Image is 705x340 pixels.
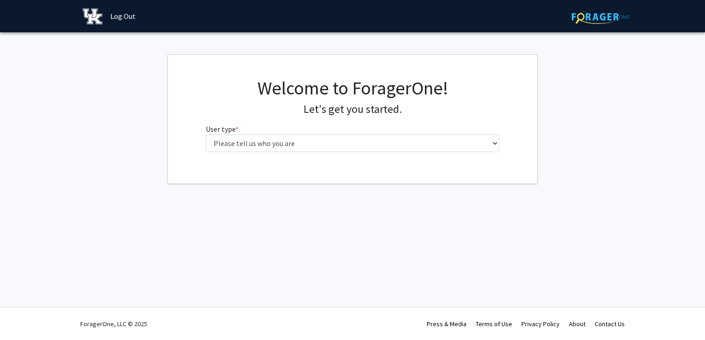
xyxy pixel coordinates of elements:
label: User type [206,123,239,135]
img: University of Kentucky Logo [83,8,102,24]
h4: Let's get you started. [206,103,500,116]
a: About [569,320,586,328]
a: Press & Media [427,320,466,328]
h1: Welcome to ForagerOne! [206,77,500,99]
a: Privacy Policy [521,320,560,328]
iframe: Chat [7,299,39,333]
a: Contact Us [595,320,625,328]
img: ForagerOne Logo [572,10,629,24]
a: Terms of Use [476,320,512,328]
div: ForagerOne, LLC © 2025 [80,308,147,340]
